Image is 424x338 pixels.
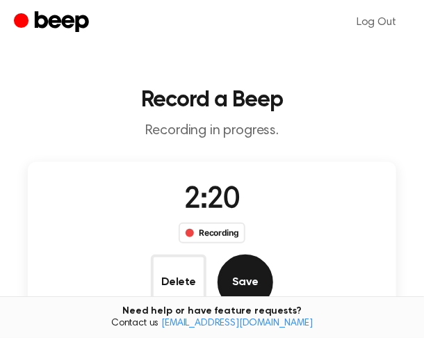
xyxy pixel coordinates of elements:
[14,9,92,36] a: Beep
[343,6,410,39] a: Log Out
[218,255,273,310] button: Save Audio Record
[11,122,413,140] p: Recording in progress.
[11,89,413,111] h1: Record a Beep
[179,223,246,243] div: Recording
[151,255,206,310] button: Delete Audio Record
[184,186,240,215] span: 2:20
[161,319,313,328] a: [EMAIL_ADDRESS][DOMAIN_NAME]
[8,318,416,330] span: Contact us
